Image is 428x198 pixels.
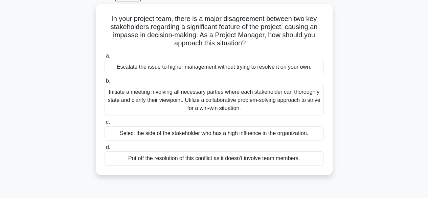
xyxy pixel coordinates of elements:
div: Initiate a meeting involving all necessary parties where each stakeholder can thoroughly state an... [105,85,324,115]
div: Put off the resolution of this conflict as it doesn't involve team members. [105,151,324,166]
div: Escalate the issue to higher management without trying to resolve it on your own. [105,60,324,74]
h5: In your project team, there is a major disagreement between two key stakeholders regarding a sign... [104,15,324,48]
div: Select the side of the stakeholder who has a high influence in the organization. [105,126,324,140]
span: a. [106,53,110,59]
span: d. [106,144,110,150]
span: b. [106,78,110,84]
span: c. [106,119,110,125]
